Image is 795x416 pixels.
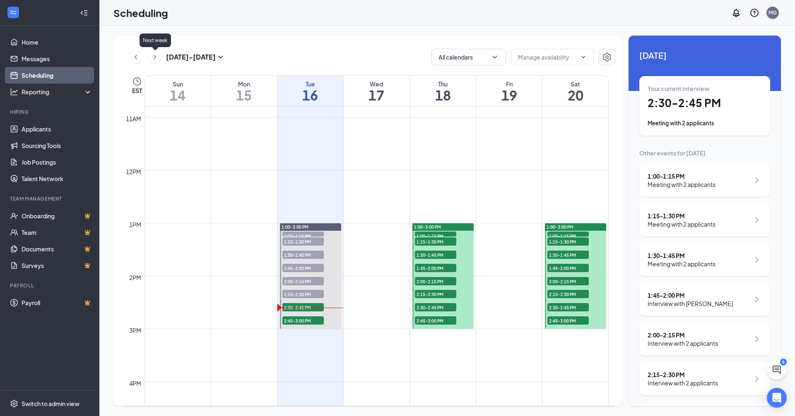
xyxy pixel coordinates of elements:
span: 1:00-1:15 PM [547,232,589,240]
svg: SmallChevronDown [216,52,226,62]
span: 2:15-2:30 PM [547,290,589,298]
span: 2:30-2:45 PM [282,303,324,311]
div: Meeting with 2 applicants [648,220,715,228]
svg: ChevronRight [151,52,159,62]
div: 2pm [128,273,143,282]
svg: ChevronDown [491,53,499,61]
span: 1:30-1:45 PM [282,251,324,259]
h1: 17 [344,88,410,102]
span: 1:00-1:15 PM [282,232,324,240]
h1: 2:30 - 2:45 PM [648,96,762,110]
a: Scheduling [22,67,92,84]
div: 1:15 - 1:30 PM [648,212,715,220]
span: 1:00-3:00 PM [282,224,308,230]
div: Team Management [10,195,91,202]
svg: ChevronRight [752,294,762,304]
a: September 14, 2025 [145,76,211,106]
h1: 20 [542,88,608,102]
div: Switch to admin view [22,399,79,408]
div: 2:00 - 2:15 PM [648,331,718,339]
button: ChevronRight [149,51,161,63]
svg: QuestionInfo [749,8,759,18]
button: Settings [599,49,615,65]
span: 1:00-3:00 PM [547,224,573,230]
div: Meeting with 2 applicants [648,119,762,127]
h1: 16 [277,88,343,102]
svg: Clock [132,77,142,86]
div: Mon [211,80,277,88]
span: 1:30-1:45 PM [547,251,589,259]
a: Sourcing Tools [22,137,92,154]
div: 1pm [128,220,143,229]
div: MG [768,9,777,16]
div: 4pm [128,379,143,388]
span: 2:00-2:15 PM [282,277,324,285]
div: Thu [410,80,476,88]
div: Other events for [DATE] [639,149,770,157]
svg: WorkstreamLogo [9,8,17,17]
div: Hiring [10,108,91,115]
h1: 19 [476,88,542,102]
a: September 20, 2025 [542,76,608,106]
a: DocumentsCrown [22,241,92,257]
div: 6 [780,359,787,366]
a: September 15, 2025 [211,76,277,106]
span: EST [132,86,142,95]
span: [DATE] [639,49,770,62]
h1: Scheduling [113,6,168,20]
div: Fri [476,80,542,88]
span: 1:15-1:30 PM [282,237,324,246]
div: Meeting with 2 applicants [648,260,715,268]
a: Applicants [22,121,92,137]
span: 1:30-1:45 PM [415,251,456,259]
svg: ChevronRight [752,255,762,265]
span: 1:00-3:00 PM [414,224,441,230]
span: 1:45-2:00 PM [282,264,324,272]
span: 1:15-1:30 PM [415,237,456,246]
div: 3pm [128,326,143,335]
div: Sun [145,80,211,88]
div: Interview with 2 applicants [648,339,718,347]
div: 1:30 - 1:45 PM [648,251,715,260]
span: 2:45-3:00 PM [547,316,589,325]
a: PayrollCrown [22,294,92,311]
div: Wed [344,80,410,88]
a: Messages [22,50,92,67]
svg: ChevronRight [752,175,762,185]
span: 1:00-1:15 PM [415,232,456,240]
a: TeamCrown [22,224,92,241]
button: ChatActive [767,360,787,380]
a: SurveysCrown [22,257,92,274]
svg: Notifications [731,8,741,18]
div: Interview with 2 applicants [648,379,718,387]
a: September 17, 2025 [344,76,410,106]
h1: 18 [410,88,476,102]
span: 2:30-2:45 PM [415,303,456,311]
span: 1:45-2:00 PM [547,264,589,272]
div: 2:15 - 2:30 PM [648,371,718,379]
div: Tue [277,80,343,88]
span: 2:00-2:15 PM [415,277,456,285]
div: 1:00 - 1:15 PM [648,172,715,180]
svg: Settings [602,52,612,62]
svg: ChevronLeft [132,52,140,62]
svg: ChatActive [772,365,782,375]
svg: Settings [10,399,18,408]
span: 2:00-2:15 PM [547,277,589,285]
svg: ChevronRight [752,374,762,384]
button: ChevronLeft [130,51,142,63]
span: 1:15-1:30 PM [547,237,589,246]
h3: [DATE] - [DATE] [166,53,216,62]
div: Your current interview [648,84,762,93]
a: OnboardingCrown [22,208,92,224]
span: 2:15-2:30 PM [282,290,324,298]
div: 1:45 - 2:00 PM [648,291,733,299]
span: 2:45-3:00 PM [415,316,456,325]
h1: 15 [211,88,277,102]
div: Reporting [22,88,93,96]
div: 12pm [124,167,143,176]
svg: ChevronDown [580,54,587,60]
svg: Collapse [80,9,88,17]
h1: 14 [145,88,211,102]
